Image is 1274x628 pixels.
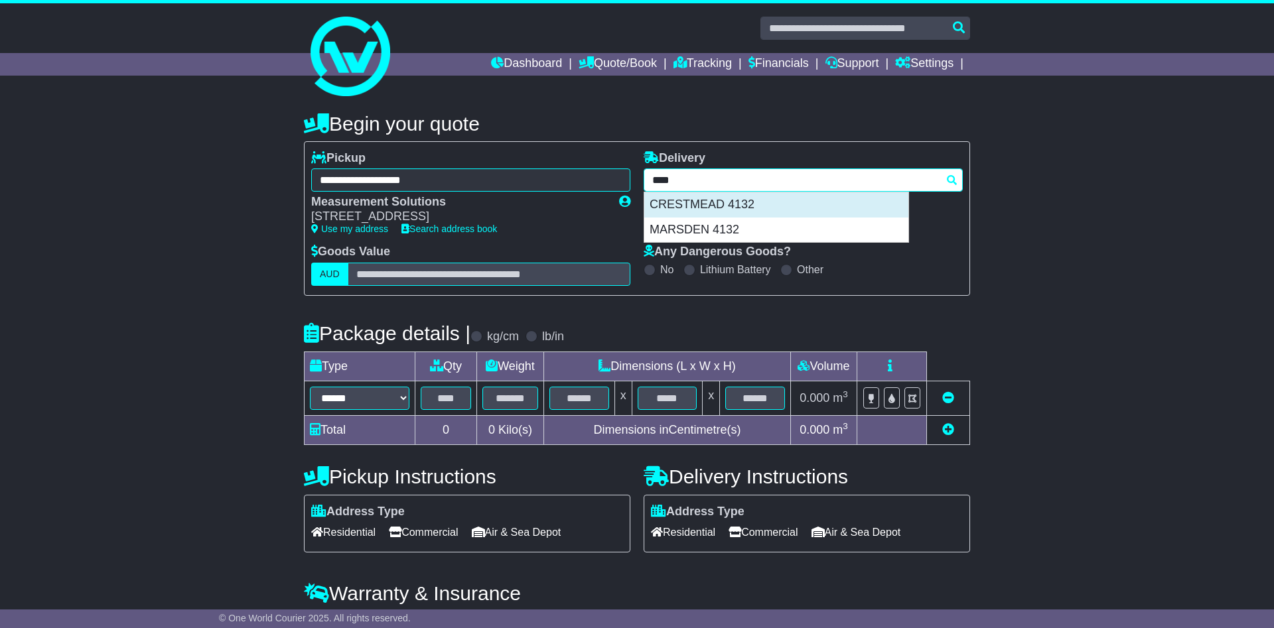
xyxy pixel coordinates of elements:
[311,245,390,259] label: Goods Value
[644,168,963,192] typeahead: Please provide city
[673,53,732,76] a: Tracking
[311,151,366,166] label: Pickup
[833,423,848,436] span: m
[644,151,705,166] label: Delivery
[942,391,954,405] a: Remove this item
[579,53,657,76] a: Quote/Book
[644,192,908,218] div: CRESTMEAD 4132
[477,415,544,444] td: Kilo(s)
[219,613,411,623] span: © One World Courier 2025. All rights reserved.
[729,522,798,542] span: Commercial
[800,423,829,436] span: 0.000
[748,53,809,76] a: Financials
[790,351,857,381] td: Volume
[304,113,970,135] h4: Begin your quote
[614,381,632,415] td: x
[660,263,673,276] label: No
[543,351,790,381] td: Dimensions (L x W x H)
[644,245,791,259] label: Any Dangerous Goods?
[833,391,848,405] span: m
[542,330,564,344] label: lb/in
[311,195,606,210] div: Measurement Solutions
[304,466,630,487] h4: Pickup Instructions
[305,351,415,381] td: Type
[311,210,606,224] div: [STREET_ADDRESS]
[487,330,519,344] label: kg/cm
[800,391,829,405] span: 0.000
[700,263,771,276] label: Lithium Battery
[942,423,954,436] a: Add new item
[644,218,908,243] div: MARSDEN 4132
[401,223,497,234] a: Search address book
[305,415,415,444] td: Total
[477,351,544,381] td: Weight
[825,53,879,76] a: Support
[543,415,790,444] td: Dimensions in Centimetre(s)
[304,322,470,344] h4: Package details |
[472,522,561,542] span: Air & Sea Depot
[415,415,477,444] td: 0
[311,505,405,519] label: Address Type
[651,522,715,542] span: Residential
[797,263,823,276] label: Other
[703,381,720,415] td: x
[843,421,848,431] sup: 3
[488,423,495,436] span: 0
[644,466,970,487] h4: Delivery Instructions
[415,351,477,381] td: Qty
[389,522,458,542] span: Commercial
[651,505,744,519] label: Address Type
[895,53,954,76] a: Settings
[311,263,348,286] label: AUD
[311,522,376,542] span: Residential
[812,522,901,542] span: Air & Sea Depot
[311,223,388,234] a: Use my address
[304,582,970,604] h4: Warranty & Insurance
[843,389,848,399] sup: 3
[491,53,562,76] a: Dashboard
